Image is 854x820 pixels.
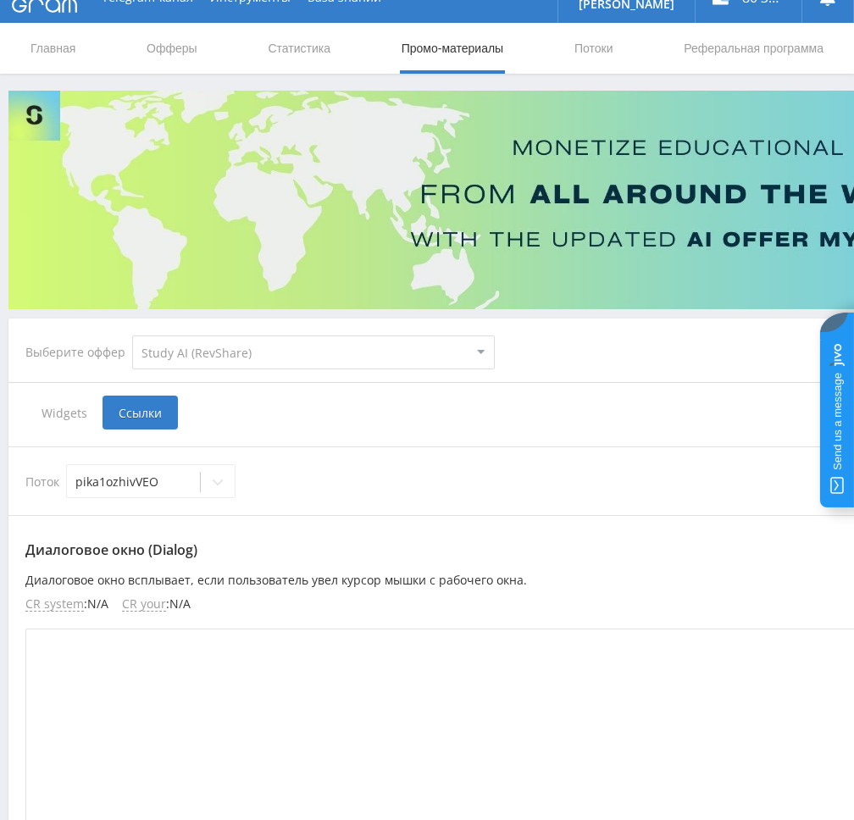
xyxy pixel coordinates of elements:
a: Главная [29,23,77,74]
a: Промо-материалы [400,23,505,74]
span: Widgets [25,396,103,429]
a: Офферы [145,23,199,74]
div: Выберите оффер [25,346,132,359]
span: CR your [122,597,166,612]
a: Реферальная программа [682,23,825,74]
a: Потоки [573,23,615,74]
li: : N/A [122,597,191,612]
li: : N/A [25,597,108,612]
a: Статистика [266,23,332,74]
span: Ссылки [103,396,178,429]
span: CR system [25,597,84,612]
